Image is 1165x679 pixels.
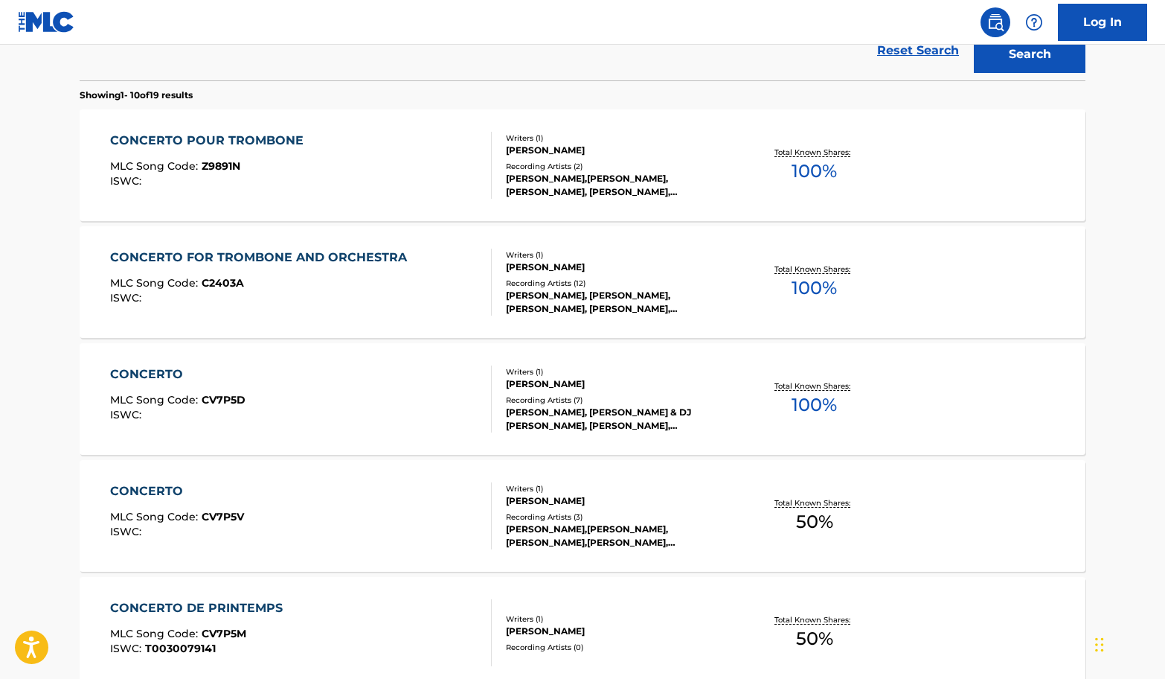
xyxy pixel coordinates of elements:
[774,380,854,392] p: Total Known Shares:
[796,625,833,652] span: 50 %
[110,132,311,150] div: CONCERTO POUR TROMBONE
[18,11,75,33] img: MLC Logo
[506,278,731,289] div: Recording Artists ( 12 )
[774,264,854,275] p: Total Known Shares:
[792,392,837,418] span: 100 %
[506,494,731,508] div: [PERSON_NAME]
[110,408,145,421] span: ISWC :
[506,133,731,144] div: Writers ( 1 )
[1019,7,1049,37] div: Help
[110,174,145,188] span: ISWC :
[1058,4,1147,41] a: Log In
[506,642,731,653] div: Recording Artists ( 0 )
[506,406,731,433] div: [PERSON_NAME], [PERSON_NAME] & DJ [PERSON_NAME], [PERSON_NAME], [PERSON_NAME], DJ [PERSON_NAME],[...
[110,249,414,267] div: CONCERTO FOR TROMBONE AND ORCHESTRA
[774,614,854,625] p: Total Known Shares:
[870,34,966,67] a: Reset Search
[202,159,240,173] span: Z9891N
[792,158,837,185] span: 100 %
[202,510,244,523] span: CV7P5V
[506,377,731,391] div: [PERSON_NAME]
[80,89,193,102] p: Showing 1 - 10 of 19 results
[506,144,731,157] div: [PERSON_NAME]
[202,627,246,640] span: CV7P5M
[110,627,202,640] span: MLC Song Code :
[506,511,731,523] div: Recording Artists ( 3 )
[506,613,731,625] div: Writers ( 1 )
[202,276,244,290] span: C2403A
[110,393,202,407] span: MLC Song Code :
[110,276,202,290] span: MLC Song Code :
[110,525,145,538] span: ISWC :
[506,395,731,406] div: Recording Artists ( 7 )
[110,291,145,305] span: ISWC :
[110,510,202,523] span: MLC Song Code :
[506,483,731,494] div: Writers ( 1 )
[506,289,731,316] div: [PERSON_NAME], [PERSON_NAME], [PERSON_NAME], [PERSON_NAME], [PERSON_NAME], [PERSON_NAME], CONCERT...
[80,226,1085,338] a: CONCERTO FOR TROMBONE AND ORCHESTRAMLC Song Code:C2403AISWC:Writers (1)[PERSON_NAME]Recording Art...
[145,642,216,655] span: T0030079141
[506,366,731,377] div: Writers ( 1 )
[1095,622,1104,667] div: Drag
[974,36,1085,73] button: Search
[506,625,731,638] div: [PERSON_NAME]
[202,393,245,407] span: CV7P5D
[1025,13,1043,31] img: help
[80,109,1085,221] a: CONCERTO POUR TROMBONEMLC Song Code:Z9891NISWC:Writers (1)[PERSON_NAME]Recording Artists (2)[PERS...
[506,261,731,274] div: [PERSON_NAME]
[986,13,1004,31] img: search
[774,147,854,158] p: Total Known Shares:
[796,509,833,535] span: 50 %
[80,343,1085,455] a: CONCERTOMLC Song Code:CV7P5DISWC:Writers (1)[PERSON_NAME]Recording Artists (7)[PERSON_NAME], [PER...
[981,7,1010,37] a: Public Search
[506,249,731,261] div: Writers ( 1 )
[110,642,145,655] span: ISWC :
[506,172,731,199] div: [PERSON_NAME],[PERSON_NAME],[PERSON_NAME], [PERSON_NAME],[PERSON_NAME],[PERSON_NAME]
[110,482,244,500] div: CONCERTO
[110,366,245,383] div: CONCERTO
[506,161,731,172] div: Recording Artists ( 2 )
[110,159,202,173] span: MLC Song Code :
[80,460,1085,572] a: CONCERTOMLC Song Code:CV7P5VISWC:Writers (1)[PERSON_NAME]Recording Artists (3)[PERSON_NAME],[PERS...
[774,497,854,509] p: Total Known Shares:
[506,523,731,549] div: [PERSON_NAME],[PERSON_NAME],[PERSON_NAME],[PERSON_NAME], [PERSON_NAME]|[PERSON_NAME]|[PERSON_NAME...
[792,275,837,302] span: 100 %
[110,599,290,617] div: CONCERTO DE PRINTEMPS
[1091,608,1165,679] iframe: Chat Widget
